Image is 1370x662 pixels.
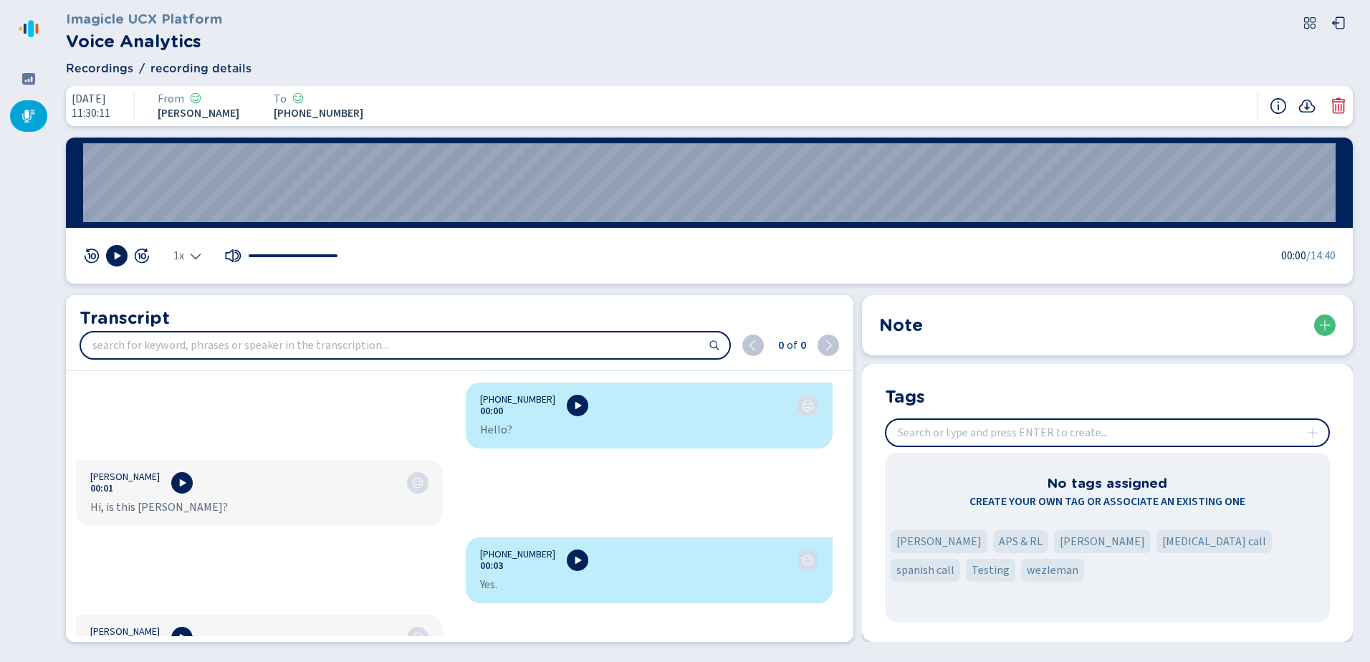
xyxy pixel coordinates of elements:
span: Testing [972,562,1010,579]
svg: chevron-down [190,250,201,262]
h3: Imagicle UCX Platform [66,9,222,29]
span: [DATE] [72,92,110,105]
h2: Voice Analytics [66,29,222,54]
div: Yes. [480,577,818,592]
svg: plus [1307,427,1318,438]
span: Create your own tag or associate an existing one [969,493,1245,510]
svg: icon-emoji-neutral [412,477,423,489]
h2: Transcript [80,305,839,331]
div: Dashboard [10,63,47,95]
input: Search or type and press ENTER to create... [886,420,1328,446]
span: /14:40 [1306,247,1336,264]
div: Positive sentiment [292,92,304,105]
button: Recording download [1298,97,1316,115]
span: of [784,337,797,354]
div: Recordings [10,100,47,132]
button: 00:00 [480,406,503,417]
span: [PERSON_NAME] [158,107,239,120]
span: [PERSON_NAME] [1060,533,1145,550]
span: wezleman [1027,562,1078,579]
span: 1x [173,250,184,262]
svg: play [176,477,188,489]
button: 00:03 [480,560,503,572]
svg: trash-fill [1330,97,1347,115]
svg: info-circle [1270,97,1287,115]
div: Neutral sentiment [802,400,813,411]
svg: icon-emoji-smile [292,92,304,104]
div: Tag 'A. Posella' [891,530,987,553]
div: Tag 'wezleman' [1021,559,1084,582]
span: To [274,92,287,105]
svg: chevron-left [747,340,759,351]
span: [PERSON_NAME] [90,626,160,638]
span: 11:30:11 [72,107,110,120]
div: Select the playback speed [173,250,201,262]
span: [MEDICAL_DATA] call [1162,533,1266,550]
h2: Tags [885,384,925,407]
span: [PHONE_NUMBER] [274,107,363,120]
span: 00:00 [1281,247,1306,264]
svg: cloud-arrow-down-fill [1298,97,1316,115]
svg: box-arrow-left [1331,16,1346,30]
span: From [158,92,184,105]
svg: icon-emoji-neutral [802,400,813,411]
svg: play [572,400,583,411]
svg: play [572,555,583,566]
svg: volume-up-fill [224,247,241,264]
button: Recording information [1270,97,1287,115]
svg: icon-emoji-smile [190,92,201,104]
svg: search [709,340,720,351]
div: Tag 'insulin call' [1156,530,1272,553]
div: Hello? [480,423,818,437]
span: Recordings [66,60,133,77]
div: Neutral sentiment [412,632,423,643]
button: Mute [224,247,241,264]
span: [PHONE_NUMBER] [480,394,555,406]
span: [PERSON_NAME] [896,533,982,550]
span: [PHONE_NUMBER] [480,549,555,560]
button: Play [Hotkey: spacebar] [106,245,128,267]
span: spanish call [896,562,954,579]
input: search for keyword, phrases or speaker in the transcription... [81,332,729,358]
h2: Note [879,312,923,338]
button: Delete conversation [1330,97,1347,115]
svg: jump-back [83,247,100,264]
button: 00:01 [90,483,113,494]
h3: No tags assigned [1047,473,1167,493]
svg: dashboard-filled [21,72,36,86]
svg: play [176,632,188,643]
div: Tag 'spanish call' [891,559,960,582]
svg: chevron-right [823,340,834,351]
div: Neutral sentiment [802,555,813,566]
svg: plus [1319,320,1331,331]
span: [PERSON_NAME] [90,471,160,483]
span: 0 [775,337,784,354]
span: APS & RL [999,533,1043,550]
span: 0 [797,337,806,354]
span: recording details [150,60,252,77]
div: Tag 'duque' [1054,530,1151,553]
div: Tag 'Testing' [966,559,1015,582]
button: skip 10 sec fwd [Hotkey: arrow-right] [133,247,150,264]
div: Neutral sentiment [412,477,423,489]
div: Hi, is this [PERSON_NAME]? [90,500,428,514]
svg: icon-emoji-neutral [412,632,423,643]
svg: mic-fill [21,109,36,123]
div: Positive sentiment [190,92,201,105]
button: previous (shift + ENTER) [742,335,764,356]
svg: jump-forward [133,247,150,264]
div: Tag 'APS & RL' [993,530,1048,553]
svg: icon-emoji-neutral [802,555,813,566]
button: next (ENTER) [818,335,839,356]
button: skip 10 sec rev [Hotkey: arrow-left] [83,247,100,264]
svg: play [111,250,123,262]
